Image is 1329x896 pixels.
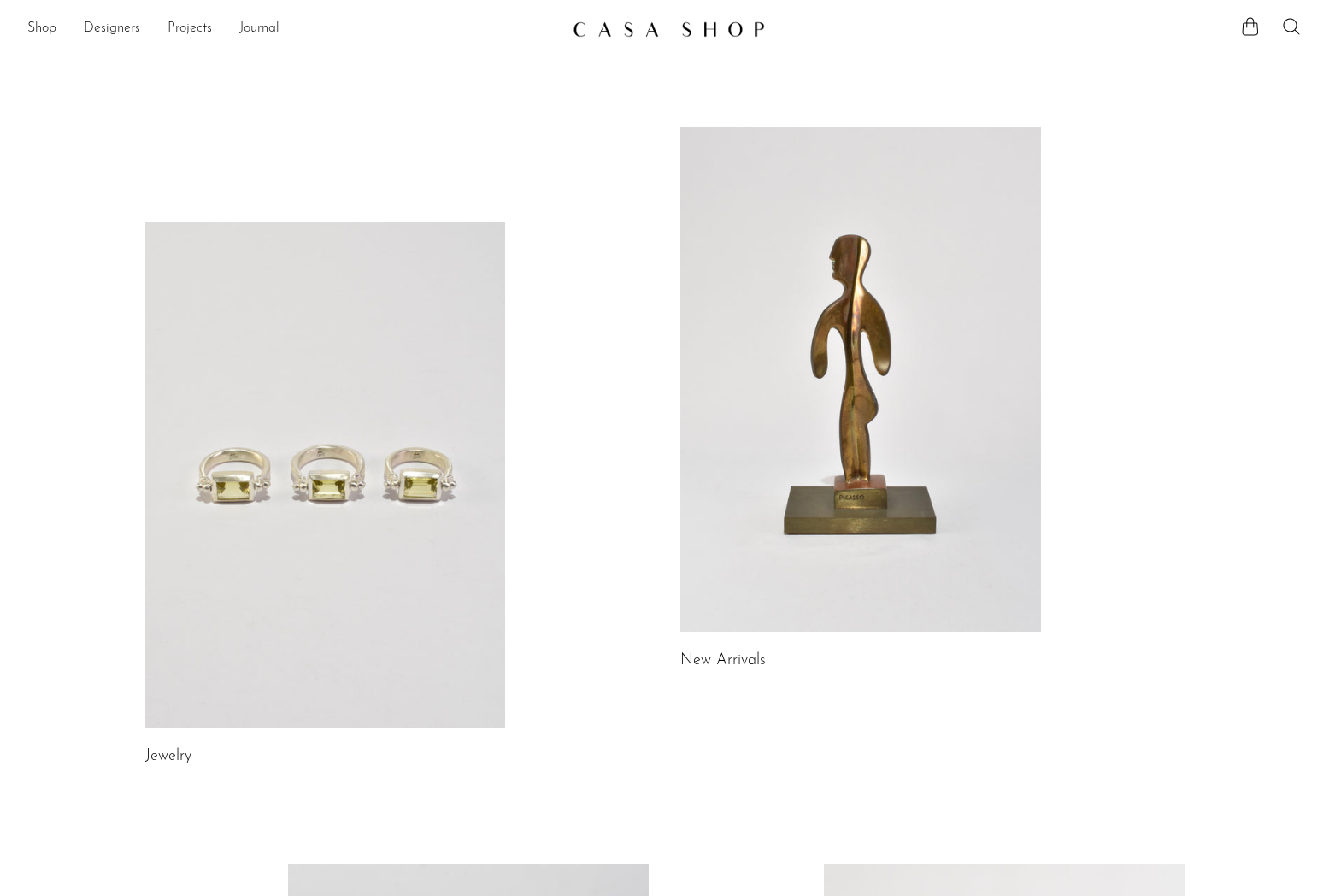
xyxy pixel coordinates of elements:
[239,18,279,40] a: Journal
[27,15,559,44] nav: Desktop navigation
[680,653,766,669] a: New Arrivals
[168,18,212,40] a: Projects
[27,15,559,44] ul: NEW HEADER MENU
[145,749,191,764] a: Jewelry
[27,18,56,40] a: Shop
[84,18,140,40] a: Designers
